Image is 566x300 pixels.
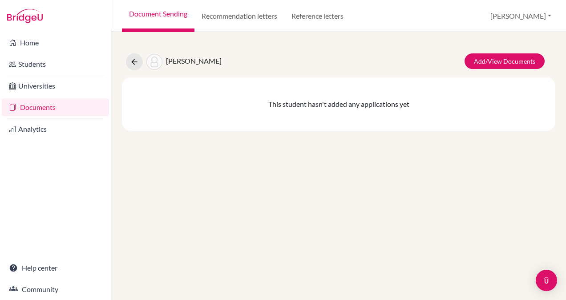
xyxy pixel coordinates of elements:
a: Help center [2,259,109,277]
a: Documents [2,98,109,116]
div: This student hasn't added any applications yet [122,77,555,131]
a: Add/View Documents [465,53,545,69]
a: Home [2,34,109,52]
a: Community [2,280,109,298]
button: [PERSON_NAME] [486,8,555,24]
a: Universities [2,77,109,95]
div: Open Intercom Messenger [536,270,557,291]
a: Analytics [2,120,109,138]
span: [PERSON_NAME] [166,57,222,65]
a: Students [2,55,109,73]
img: Bridge-U [7,9,43,23]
